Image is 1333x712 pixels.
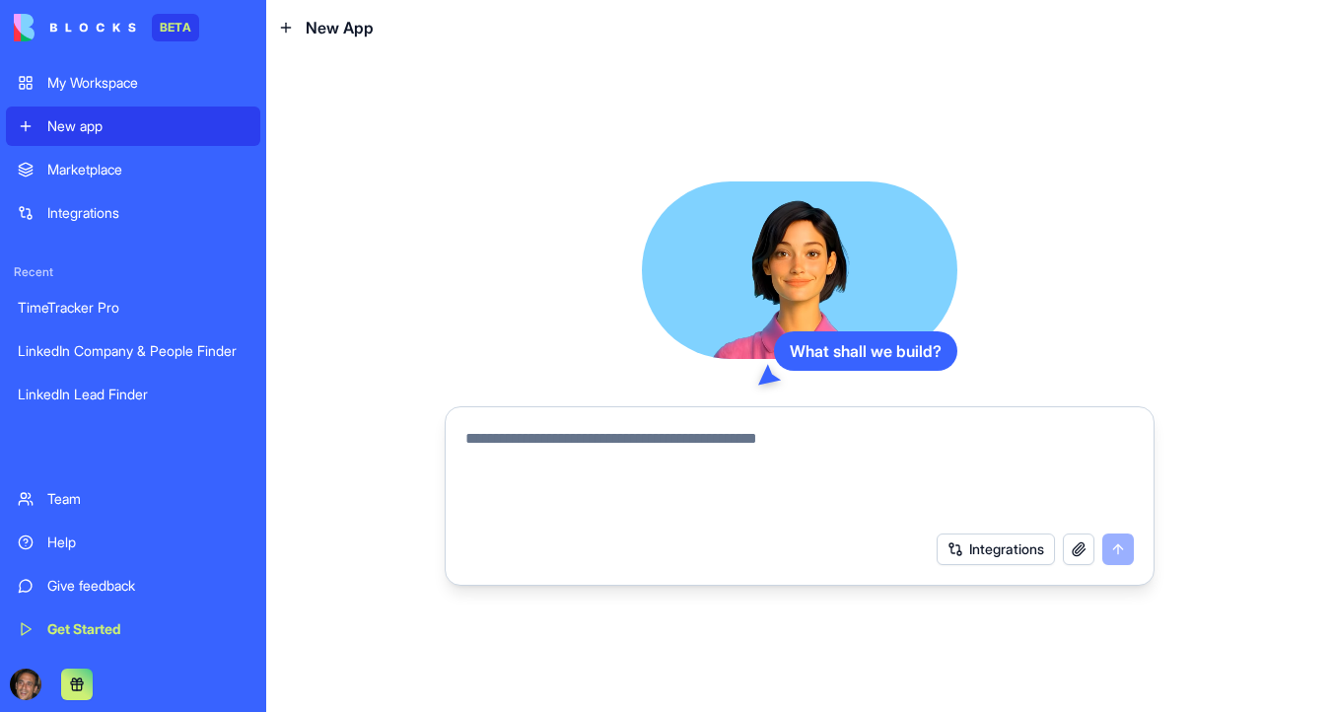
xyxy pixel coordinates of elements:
[47,576,248,596] div: Give feedback
[14,14,136,41] img: logo
[47,73,248,93] div: My Workspace
[6,107,260,146] a: New app
[47,619,248,639] div: Get Started
[18,341,248,361] div: LinkedIn Company & People Finder
[14,14,199,41] a: BETA
[6,331,260,371] a: LinkedIn Company & People Finder
[47,533,248,552] div: Help
[6,566,260,605] a: Give feedback
[6,63,260,103] a: My Workspace
[6,288,260,327] a: TimeTracker Pro
[937,534,1055,565] button: Integrations
[774,331,957,371] div: What shall we build?
[47,203,248,223] div: Integrations
[18,298,248,318] div: TimeTracker Pro
[18,385,248,404] div: LinkedIn Lead Finder
[6,150,260,189] a: Marketplace
[6,193,260,233] a: Integrations
[6,609,260,649] a: Get Started
[47,489,248,509] div: Team
[6,375,260,414] a: LinkedIn Lead Finder
[47,116,248,136] div: New app
[6,264,260,280] span: Recent
[47,160,248,179] div: Marketplace
[152,14,199,41] div: BETA
[306,16,374,39] span: New App
[6,523,260,562] a: Help
[10,669,41,700] img: ACg8ocKwlY-G7EnJG7p3bnYwdp_RyFFHyn9MlwQjYsG_56ZlydI1TXjL_Q=s96-c
[6,479,260,519] a: Team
